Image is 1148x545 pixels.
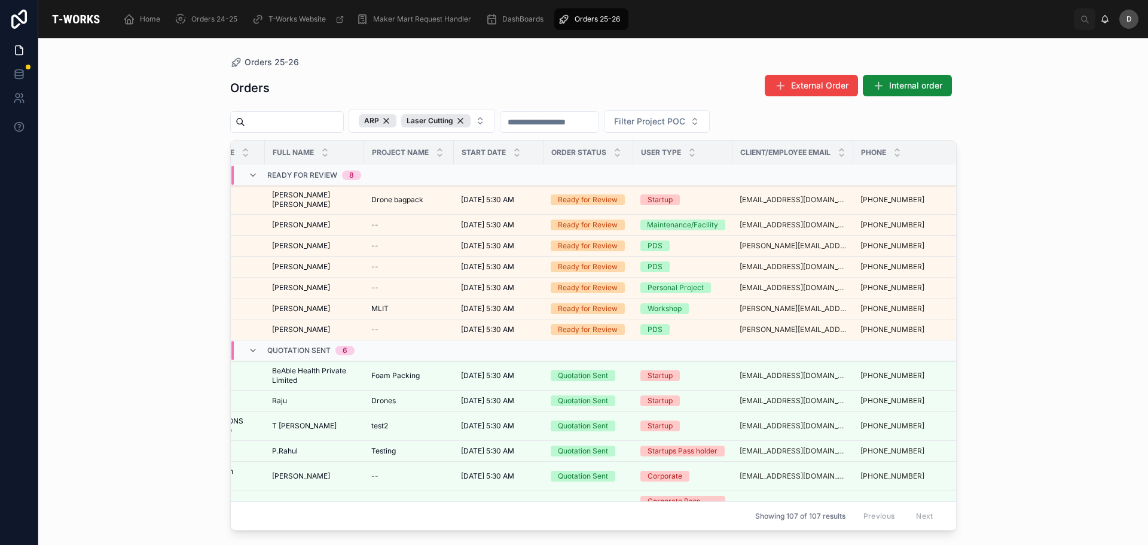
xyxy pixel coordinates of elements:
a: [EMAIL_ADDRESS][DOMAIN_NAME] [740,262,846,272]
a: [DATE] 5:30 AM [461,241,536,251]
a: [EMAIL_ADDRESS][DOMAIN_NAME] [740,195,846,205]
a: Ready for Review [551,194,626,205]
div: Ready for Review [558,261,618,272]
a: [PHONE_NUMBER] [860,371,961,380]
a: [PHONE_NUMBER] [860,195,924,205]
div: Startup [648,194,673,205]
span: Orders 25-26 [245,56,299,68]
a: [PERSON_NAME][EMAIL_ADDRESS][DOMAIN_NAME] [740,325,846,334]
span: [DATE] 5:30 AM [461,421,514,431]
a: [DATE] 5:30 AM [461,421,536,431]
a: -- [371,241,447,251]
div: 8 [349,170,354,180]
a: [EMAIL_ADDRESS][DOMAIN_NAME] [740,446,846,456]
a: Quotation Sent [551,395,626,406]
a: [PHONE_NUMBER] [860,325,924,334]
span: -- [371,283,378,293]
span: DashBoards [502,14,544,24]
a: [PHONE_NUMBER] [860,325,961,334]
a: Home [120,8,169,30]
span: [DATE] 5:30 AM [461,371,514,380]
div: Corporate [648,471,682,482]
a: -- [371,471,447,481]
div: scrollable content [114,6,1074,32]
span: [DATE] 5:30 AM [461,241,514,251]
span: -- [371,262,378,272]
a: Maker Mart Request Handler [353,8,480,30]
span: Project Name [372,148,429,157]
span: T-Works Website [268,14,326,24]
a: [PERSON_NAME][EMAIL_ADDRESS][DOMAIN_NAME] [740,304,846,313]
span: [PERSON_NAME] [272,471,330,481]
span: -- [371,241,378,251]
div: Startup [648,395,673,406]
span: Full Name [273,148,314,157]
span: Showing 107 of 107 results [755,511,845,521]
div: Startup [648,421,673,431]
img: App logo [48,10,104,29]
a: Foam Packing [371,371,447,380]
h1: Orders [230,80,270,96]
div: Quotation Sent [558,370,608,381]
a: [EMAIL_ADDRESS][DOMAIN_NAME] [740,220,846,230]
a: Maintenance/Facility [640,220,725,230]
a: [PHONE_NUMBER] [860,421,924,431]
a: Startup [640,421,725,431]
a: Startup [640,395,725,406]
a: [PERSON_NAME] [272,471,357,481]
span: -- [371,471,378,481]
a: [DATE] 5:30 AM [461,304,536,313]
a: BeAble Health Private Limited [272,366,357,385]
div: Ready for Review [558,324,618,335]
span: D [1126,14,1132,24]
span: [PERSON_NAME] [272,283,330,293]
a: Ready for Review [551,240,626,251]
a: [EMAIL_ADDRESS][DOMAIN_NAME] [740,421,846,431]
a: [PHONE_NUMBER] [860,396,924,406]
a: Orders 25-26 [230,56,299,68]
a: Corporate [640,471,725,482]
a: test2 [371,421,447,431]
a: [PHONE_NUMBER] [860,446,924,456]
div: ARP [359,114,396,127]
a: Quotation Sent [551,446,626,456]
span: Orders 24-25 [191,14,237,24]
a: Startup [640,370,725,381]
a: [PERSON_NAME][EMAIL_ADDRESS][DOMAIN_NAME] [740,241,846,251]
a: [PHONE_NUMBER] [860,471,924,481]
span: Orders 25-26 [575,14,620,24]
span: Client/Employee Email [740,148,831,157]
div: Corporate Pass holder [648,496,718,517]
a: [DATE] 5:30 AM [461,371,536,380]
span: Order Status [551,148,606,157]
a: DashBoards [482,8,552,30]
a: [PHONE_NUMBER] [860,262,924,272]
span: T [PERSON_NAME] [272,421,337,431]
a: [PHONE_NUMBER] [860,283,961,293]
a: [PHONE_NUMBER] [860,471,961,481]
a: Testing [371,446,447,456]
div: Ready for Review [558,282,618,293]
div: Ready for Review [558,194,618,205]
a: [DATE] 5:30 AM [461,283,536,293]
a: [EMAIL_ADDRESS][DOMAIN_NAME] [740,471,846,481]
div: Quotation Sent [558,421,608,431]
a: -- [371,220,447,230]
a: MLIT [371,304,447,313]
a: [PERSON_NAME] [272,262,357,272]
div: Startup [648,370,673,381]
div: Ready for Review [558,220,618,230]
span: [PERSON_NAME] [272,220,330,230]
button: External Order [765,75,858,96]
span: Testing [371,446,396,456]
a: [DATE] 5:30 AM [461,396,536,406]
span: [DATE] 5:30 AM [461,283,514,293]
a: Drones [371,396,447,406]
div: Quotation Sent [558,395,608,406]
span: Phone [861,148,886,157]
a: -- [371,283,447,293]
